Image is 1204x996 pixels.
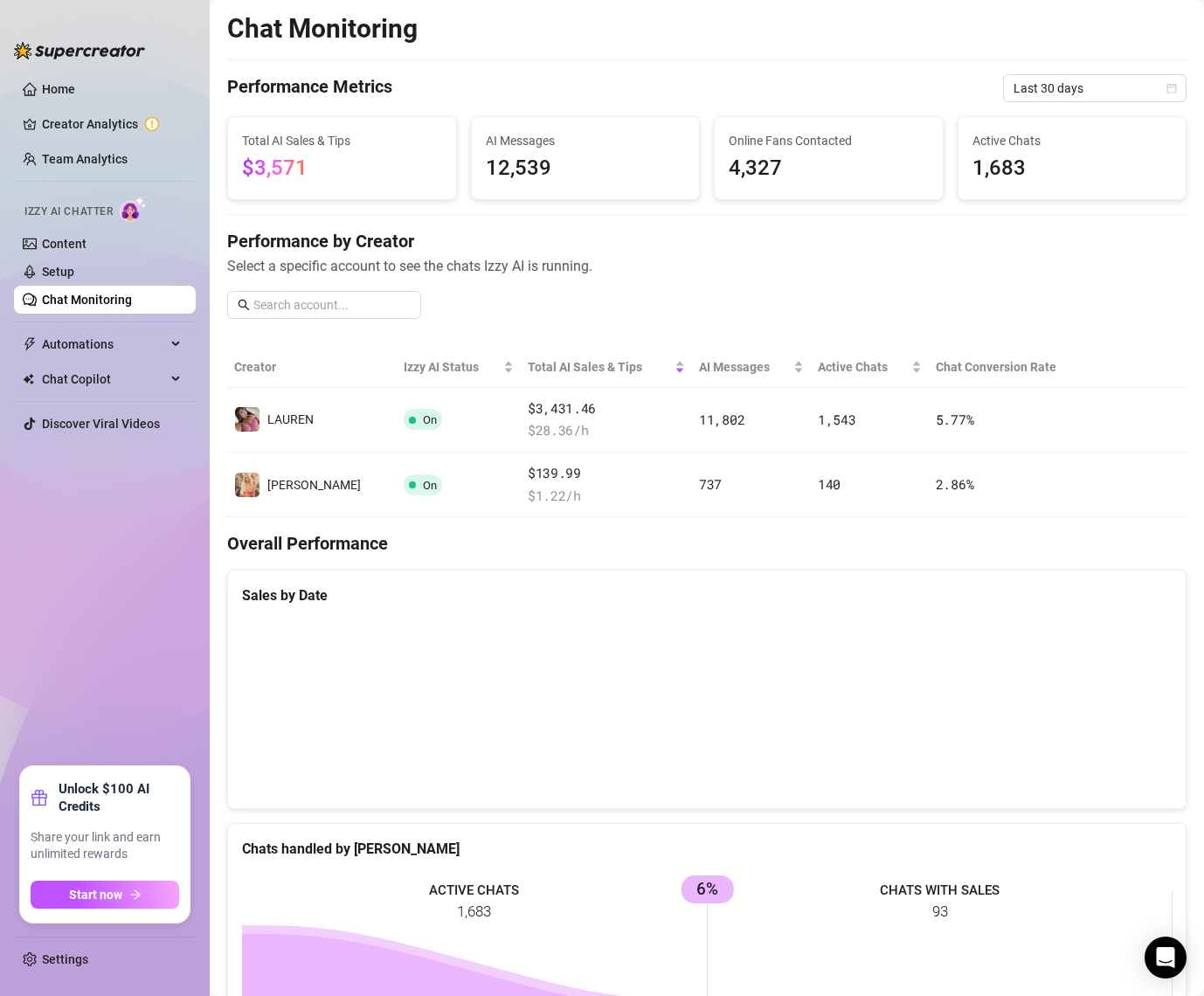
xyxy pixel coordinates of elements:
img: Anthia [235,473,259,497]
img: logo-BBDzfeDw.svg [14,42,145,59]
h4: Performance Metrics [227,74,392,102]
th: Izzy AI Status [397,347,521,388]
button: Start nowarrow-right [31,881,179,909]
span: Chat Copilot [42,365,166,393]
div: Open Intercom Messenger [1145,937,1187,979]
span: AI Messages [699,357,790,377]
span: 737 [699,475,722,493]
th: Total AI Sales & Tips [521,347,692,388]
img: ️‍LAUREN [235,407,259,432]
span: calendar [1166,83,1177,93]
span: $3,431.46 [528,398,685,419]
span: Start now [69,888,122,902]
span: Share your link and earn unlimited rewards [31,829,179,863]
a: Team Analytics [42,152,128,166]
span: $ 1.22 /h [528,486,685,507]
span: Last 30 days [1014,75,1176,101]
th: AI Messages [692,347,811,388]
span: AI Messages [486,131,686,150]
th: Chat Conversion Rate [929,347,1090,388]
img: Chat Copilot [23,373,34,385]
span: $ 28.36 /h [528,420,685,441]
a: Content [42,237,86,251]
span: 12,539 [486,152,686,185]
span: Online Fans Contacted [729,131,929,150]
span: Izzy AI Status [404,357,500,377]
span: gift [31,789,48,806]
span: 1,683 [972,152,1173,185]
th: Creator [227,347,397,388]
span: ️‍LAUREN [267,412,314,426]
a: Creator Analytics exclamation-circle [42,110,182,138]
span: Automations [42,330,166,358]
span: 4,327 [729,152,929,185]
a: Chat Monitoring [42,293,132,307]
span: Active Chats [818,357,908,377]
img: AI Chatter [120,197,147,222]
h4: Overall Performance [227,531,1187,556]
h2: Chat Monitoring [227,12,418,45]
span: $139.99 [528,463,685,484]
span: [PERSON_NAME] [267,478,361,492]
span: 11,802 [699,411,744,428]
span: On [423,413,437,426]
a: Discover Viral Videos [42,417,160,431]
a: Setup [42,265,74,279]
span: On [423,479,437,492]
div: Sales by Date [242,584,1172,606]
span: Izzy AI Chatter [24,204,113,220]
span: search [238,299,250,311]
span: arrow-right [129,889,142,901]
span: thunderbolt [23,337,37,351]
span: 140 [818,475,841,493]
span: Active Chats [972,131,1173,150]
a: Settings [42,952,88,966]
h4: Performance by Creator [227,229,1187,253]
input: Search account... [253,295,411,315]
strong: Unlock $100 AI Credits [59,780,179,815]
div: Chats handled by [PERSON_NAME] [242,838,1172,860]
span: 1,543 [818,411,856,428]
span: Total AI Sales & Tips [528,357,671,377]
span: Select a specific account to see the chats Izzy AI is running. [227,255,1187,277]
span: Total AI Sales & Tips [242,131,442,150]
span: 2.86 % [936,475,974,493]
span: 5.77 % [936,411,974,428]
a: Home [42,82,75,96]
th: Active Chats [811,347,929,388]
span: $3,571 [242,156,308,180]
